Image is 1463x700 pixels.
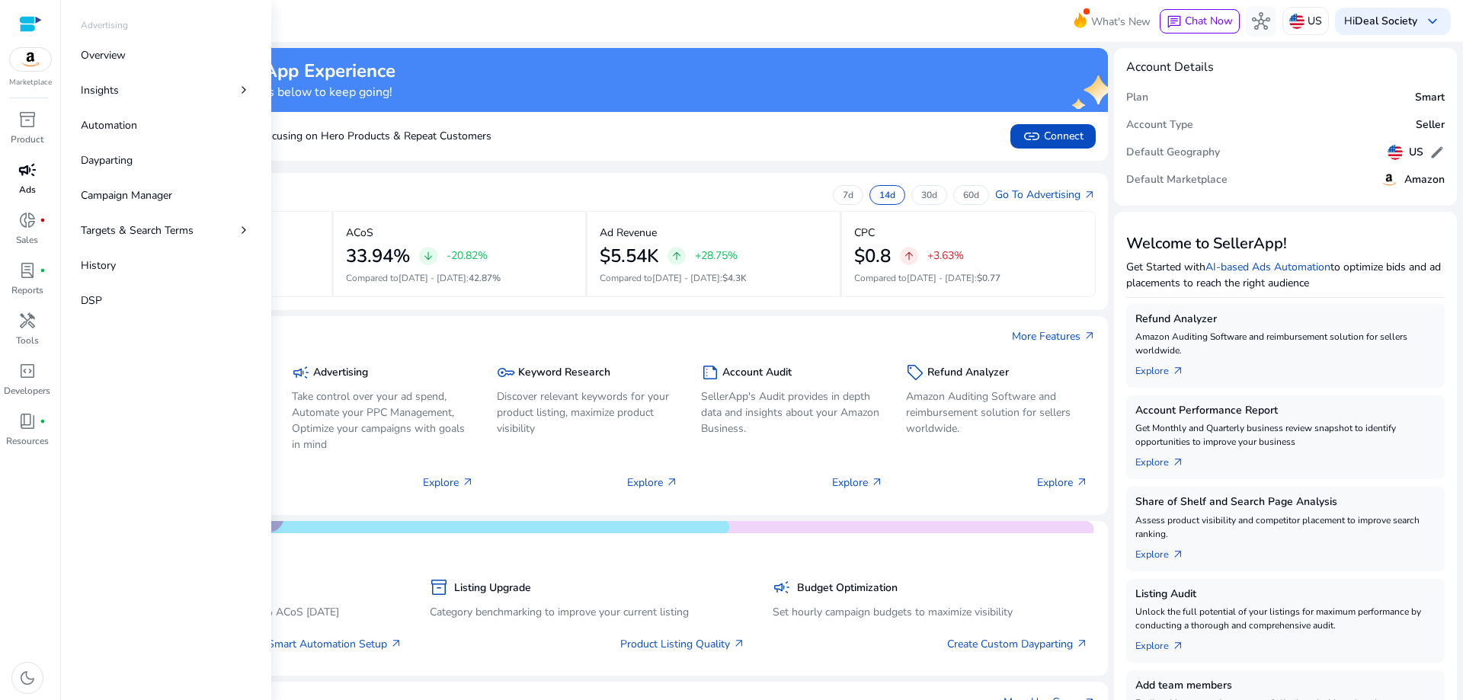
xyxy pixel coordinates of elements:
a: Smart Automation Setup [267,636,402,652]
b: Deal Society [1355,14,1417,28]
p: Take control over your ad spend, Automate your PPC Management, Optimize your campaigns with goals... [292,388,474,452]
h5: Default Marketplace [1126,174,1228,187]
h2: $5.54K [600,245,658,267]
h5: Keyword Research [518,366,610,379]
span: arrow_outward [1172,548,1184,561]
span: arrow_outward [1084,330,1096,342]
span: sell [906,363,924,382]
p: 60d [963,189,979,201]
span: chat [1167,14,1182,30]
span: arrow_outward [871,476,883,488]
p: US [1308,8,1322,34]
p: 30d [921,189,937,201]
h3: Welcome to SellerApp! [1126,235,1445,253]
span: campaign [773,578,791,596]
a: Explorearrow_outward [1135,541,1196,562]
p: Automation [81,117,137,133]
p: Explore [627,475,678,491]
span: fiber_manual_record [40,217,46,223]
p: Resources [6,434,49,448]
button: hub [1246,6,1276,37]
h5: Refund Analyzer [927,366,1009,379]
p: +28.75% [695,251,738,261]
p: +3.63% [927,251,964,261]
p: Explore [423,475,474,491]
span: arrow_outward [1172,640,1184,652]
img: us.svg [1388,145,1403,160]
span: code_blocks [18,362,37,380]
h4: Account Details [1126,60,1214,75]
a: AI-based Ads Automation [1205,260,1330,274]
span: arrow_outward [733,638,745,650]
h5: Default Geography [1126,146,1220,159]
p: DSP [81,292,102,308]
span: arrow_outward [462,476,474,488]
h5: Seller [1416,119,1445,132]
span: edit [1429,145,1445,160]
a: More Featuresarrow_outward [1012,328,1096,344]
span: summarize [701,363,719,382]
span: link [1023,127,1041,145]
p: 7d [843,189,853,201]
span: [DATE] - [DATE] [399,272,466,284]
span: Connect [1023,127,1084,145]
h5: Budget Optimization [797,582,898,595]
p: Amazon Auditing Software and reimbursement solution for sellers worldwide. [906,388,1088,436]
h5: Account Audit [722,366,792,379]
a: Product Listing Quality [620,636,745,652]
p: Get Started with to optimize bids and ad placements to reach the right audience [1126,259,1445,291]
p: Advertising [81,18,128,32]
h5: US [1409,146,1423,159]
h2: $0.8 [854,245,891,267]
h2: 33.94% [346,245,410,267]
a: Explorearrow_outward [1135,632,1196,654]
span: arrow_outward [1172,456,1184,468]
p: Product [11,133,43,146]
span: dark_mode [18,669,37,687]
h5: Refund Analyzer [1135,313,1436,326]
span: arrow_outward [1076,638,1088,650]
span: inventory_2 [18,110,37,129]
p: Assess product visibility and competitor placement to improve search ranking. [1135,513,1436,541]
span: arrow_upward [903,250,915,262]
img: amazon.svg [1380,171,1398,189]
span: donut_small [18,211,37,229]
p: Sales [16,233,38,247]
button: chatChat Now [1160,9,1240,34]
p: Discover relevant keywords for your product listing, maximize product visibility [497,388,679,436]
p: Campaign Manager [81,187,172,203]
img: us.svg [1289,14,1305,29]
h5: Listing Upgrade [454,582,531,595]
p: Boost Sales by Focusing on Hero Products & Repeat Customers [107,128,491,144]
span: campaign [18,161,37,179]
p: 14d [879,189,895,201]
span: hub [1252,12,1270,30]
p: Get Monthly and Quarterly business review snapshot to identify opportunities to improve your busi... [1135,421,1436,449]
span: Chat Now [1185,14,1233,28]
p: Ad Revenue [600,225,657,241]
p: Insights [81,82,119,98]
span: chevron_right [236,82,251,97]
p: Compared to : [600,271,828,285]
span: fiber_manual_record [40,418,46,424]
button: linkConnect [1010,124,1096,149]
span: keyboard_arrow_down [1423,12,1442,30]
h5: Advertising [313,366,368,379]
span: What's New [1091,8,1151,35]
p: SellerApp's Audit provides in depth data and insights about your Amazon Business. [701,388,883,436]
span: inventory_2 [430,578,448,596]
span: $0.77 [977,272,1000,284]
p: Reports [11,283,43,297]
p: History [81,257,116,273]
p: Tools [16,334,39,347]
p: Overview [81,47,126,63]
img: amazon.svg [10,48,51,71]
p: Set hourly campaign budgets to maximize visibility [773,604,1088,620]
span: [DATE] - [DATE] [652,272,720,284]
p: Dayparting [81,152,133,168]
p: Category benchmarking to improve your current listing [430,604,745,620]
p: Unlock the full potential of your listings for maximum performance by conducting a thorough and c... [1135,605,1436,632]
p: Developers [4,384,50,398]
span: $4.3K [722,272,747,284]
h5: Smart [1415,91,1445,104]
